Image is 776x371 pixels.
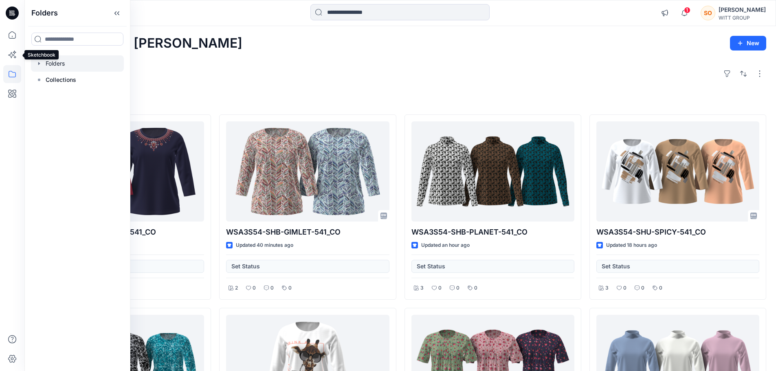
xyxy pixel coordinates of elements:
[421,241,470,250] p: Updated an hour ago
[288,284,292,292] p: 0
[701,6,715,20] div: SO
[605,284,609,292] p: 3
[684,7,690,13] span: 1
[606,241,657,250] p: Updated 18 hours ago
[474,284,477,292] p: 0
[438,284,442,292] p: 0
[596,226,759,238] p: WSA3S54-SHU-SPICY-541_CO
[235,284,238,292] p: 2
[236,241,293,250] p: Updated 40 minutes ago
[596,121,759,222] a: WSA3S54-SHU-SPICY-541_CO
[719,15,766,21] div: WITT GROUP
[226,121,389,222] a: WSA3S54-SHB-GIMLET-541_CO
[659,284,662,292] p: 0
[226,226,389,238] p: WSA3S54-SHB-GIMLET-541_CO
[411,121,574,222] a: WSA3S54-SHB-PLANET-541_CO
[34,36,242,51] h2: Welcome back, [PERSON_NAME]
[623,284,627,292] p: 0
[34,97,766,106] h4: Styles
[253,284,256,292] p: 0
[411,226,574,238] p: WSA3S54-SHB-PLANET-541_CO
[456,284,459,292] p: 0
[719,5,766,15] div: [PERSON_NAME]
[730,36,766,50] button: New
[46,75,76,85] p: Collections
[270,284,274,292] p: 0
[420,284,424,292] p: 3
[641,284,644,292] p: 0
